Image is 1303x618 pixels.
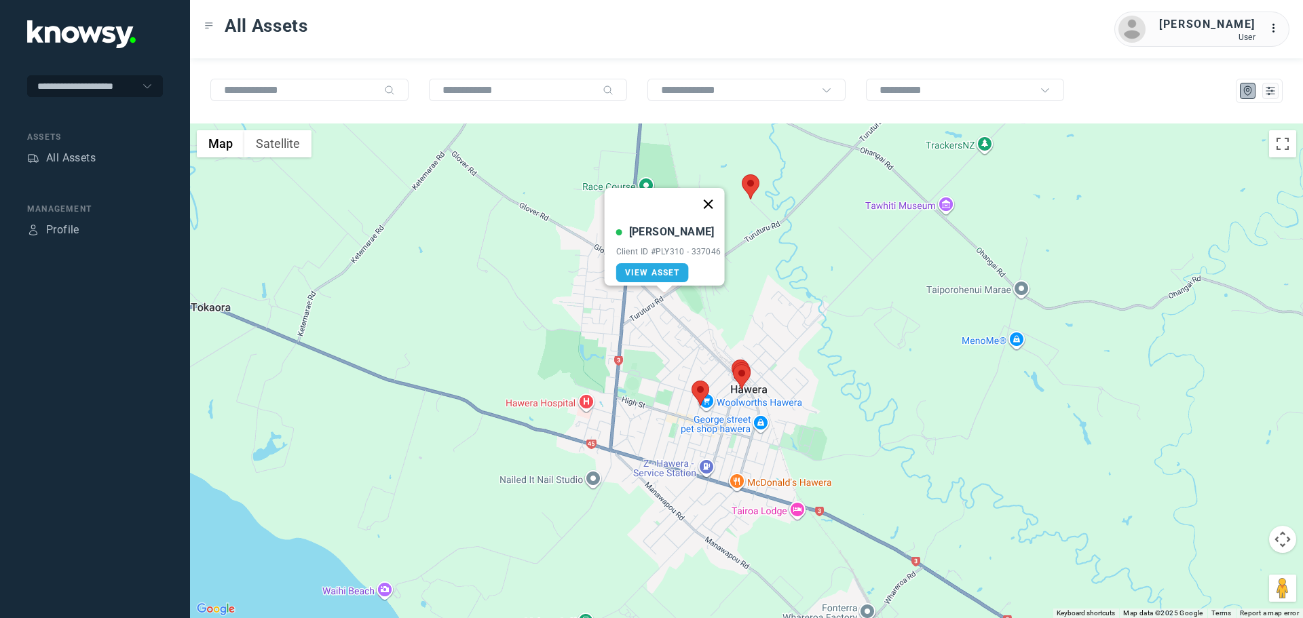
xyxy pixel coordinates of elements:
div: Toggle Menu [204,21,214,31]
button: Map camera controls [1269,526,1296,553]
span: All Assets [225,14,308,38]
div: Client ID #PLY310 - 337046 [616,247,721,256]
tspan: ... [1270,23,1283,33]
a: AssetsAll Assets [27,150,96,166]
div: Search [384,85,395,96]
div: Management [27,203,163,215]
div: [PERSON_NAME] [629,224,715,240]
button: Close [692,188,724,220]
div: User [1159,33,1255,42]
div: Profile [46,222,79,238]
div: [PERSON_NAME] [1159,16,1255,33]
div: : [1269,20,1285,39]
img: avatar.png [1118,16,1146,43]
button: Drag Pegman onto the map to open Street View [1269,575,1296,602]
div: Assets [27,152,39,164]
a: Open this area in Google Maps (opens a new window) [193,600,238,618]
div: Assets [27,131,163,143]
button: Keyboard shortcuts [1057,609,1115,618]
div: Profile [27,224,39,236]
span: View Asset [625,268,680,277]
button: Toggle fullscreen view [1269,130,1296,157]
div: List [1264,85,1277,97]
div: Map [1242,85,1254,97]
span: Map data ©2025 Google [1123,609,1203,617]
div: : [1269,20,1285,37]
a: View Asset [616,263,689,282]
img: Google [193,600,238,618]
div: All Assets [46,150,96,166]
a: ProfileProfile [27,222,79,238]
button: Show satellite imagery [244,130,311,157]
a: Terms (opens in new tab) [1211,609,1232,617]
button: Show street map [197,130,244,157]
a: Report a map error [1240,609,1299,617]
div: Search [603,85,613,96]
img: Application Logo [27,20,136,48]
